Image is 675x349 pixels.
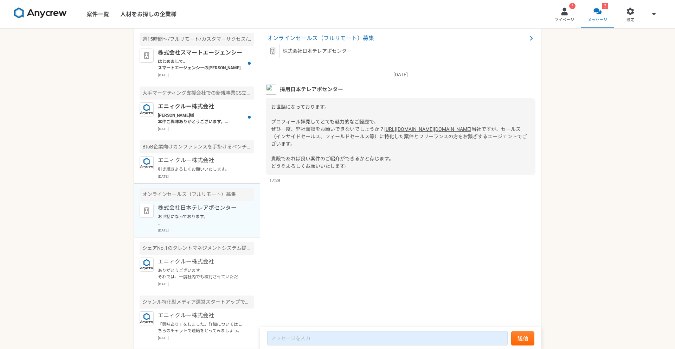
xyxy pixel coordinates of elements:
div: 週15時間〜/フルリモート/カスタマーサクセス/AIツール導入支援担当! [140,33,254,46]
div: オンラインセールス（フルリモート）募集 [140,188,254,201]
img: logo_text_blue_01.png [140,102,154,116]
img: 8DqYSo04kwAAAAASUVORK5CYII= [14,7,67,19]
span: メッセージ [588,17,607,23]
span: マイページ [555,17,574,23]
div: 2 [602,3,608,9]
p: 「興味あり」をしました。詳細についてはこちらのチャットで連絡をとってみましょう。 [158,321,245,334]
img: default_org_logo-42cde973f59100197ec2c8e796e4974ac8490bb5b08a0eb061ff975e4574aa76.png [140,49,154,63]
img: logo_text_blue_01.png [140,156,154,170]
p: [DATE] [158,228,254,233]
p: [DATE] [266,71,535,78]
div: ! [569,3,576,9]
div: 大手マーケティング支援会社での新規事業CS立ち上げポジションを募集 [140,87,254,100]
p: [DATE] [158,335,254,341]
p: [PERSON_NAME]様 本件ご興味ありがとうございます。 こちら案件ですが、他の方でお話が進むとのことで案件がクローズとなりました。ご紹介に至らず申し訳ございません。 引き続き別件などご応... [158,112,245,125]
img: default_org_logo-42cde973f59100197ec2c8e796e4974ac8490bb5b08a0eb061ff975e4574aa76.png [266,44,280,58]
span: 採用日本テレアポセンター [280,85,343,93]
a: [URL][DOMAIN_NAME][DOMAIN_NAME] [384,126,471,132]
span: 17:29 [269,177,280,184]
p: [DATE] [158,72,254,78]
button: 送信 [511,331,534,345]
span: オンラインセールス（フルリモート）募集 [267,34,527,43]
p: [DATE] [158,174,254,179]
p: エニィクルー株式会社 [158,258,245,266]
p: ありがとうございます。 それでは、一度社内でも検討させていただければと思いますので、下記にてレジュメをご提出いただけますでしょうか？ [URL][DOMAIN_NAME] [158,267,245,280]
p: エニィクルー株式会社 [158,156,245,165]
p: 株式会社日本テレアポセンター [158,204,245,212]
p: エニィクルー株式会社 [158,102,245,111]
img: unnamed.png [266,84,276,95]
img: logo_text_blue_01.png [140,258,154,272]
p: 株式会社スマートエージェンシー [158,49,245,57]
span: お世話になっております。 プロフィール拝見してとても魅力的なご経歴で、 ぜひ一度、弊社面談をお願いできないでしょうか？ [271,104,384,132]
span: 設定 [626,17,634,23]
span: 当社ですが、セールス（インサイドセールス、フィールドセールス等）に特化した案件とフリーランスの方をお繋ぎするエージェントでございます。 貴殿であれば良い案件のご紹介ができるかと存じます。 どうぞ... [271,126,527,169]
p: 株式会社日本テレアポセンター [283,47,352,55]
p: [DATE] [158,281,254,287]
div: BtoB企業向けカンファレンスを手掛けるベンチャーでの新規事業開発責任者を募集 [140,140,254,153]
div: ジャンル特化型メディア運営スタートアップでの営業戦略〜実行 [140,296,254,309]
img: logo_text_blue_01.png [140,311,154,325]
p: 引き続きよろしくお願いいたします。 [158,166,245,172]
p: お世話になっております。 プロフィール拝見してとても魅力的なご経歴で、 ぜひ一度、弊社面談をお願いできないでしょうか？ [URL][DOMAIN_NAME][DOMAIN_NAME] 当社ですが... [158,214,245,226]
p: はじめまして。 スマートエージェンシーの[PERSON_NAME]と申します。 [PERSON_NAME]様のプロフィールを拝見して、本案件でご活躍頂けるのではと思いご連絡を差し上げました。 案... [158,58,245,71]
div: シェアNo.1のタレントマネジメントシステム提供の上場企業 エンプラ向けセールス [140,242,254,255]
p: エニィクルー株式会社 [158,311,245,320]
img: default_org_logo-42cde973f59100197ec2c8e796e4974ac8490bb5b08a0eb061ff975e4574aa76.png [140,204,154,218]
p: [DATE] [158,126,254,132]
